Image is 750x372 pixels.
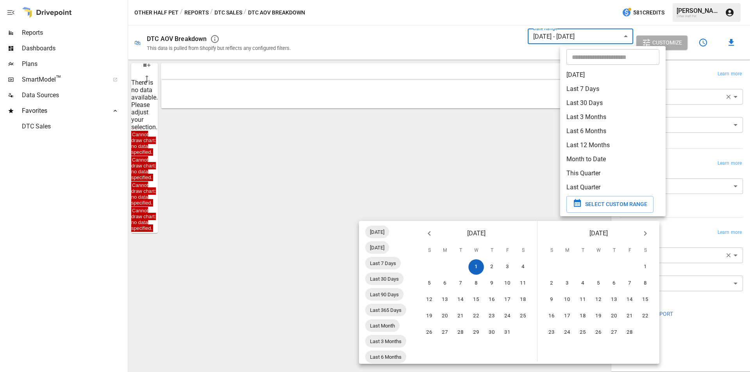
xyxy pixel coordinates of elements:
[637,259,653,275] button: 1
[437,325,453,340] button: 27
[560,68,666,82] li: [DATE]
[560,138,666,152] li: Last 12 Months
[500,308,515,324] button: 24
[421,276,437,291] button: 5
[589,228,608,239] span: [DATE]
[359,318,415,333] div: Last Month
[359,271,415,287] div: Last 30 Days
[560,166,666,180] li: This Quarter
[575,308,591,324] button: 18
[516,243,530,258] span: Saturday
[485,243,499,258] span: Thursday
[515,259,531,275] button: 4
[575,292,591,308] button: 11
[359,255,415,271] div: Last 7 Days
[468,276,484,291] button: 8
[544,325,559,340] button: 23
[421,292,437,308] button: 12
[606,276,622,291] button: 6
[566,196,654,213] button: SELECT CUSTOM RANGE
[560,152,666,166] li: Month to Date
[560,243,574,258] span: Monday
[560,96,666,110] li: Last 30 Days
[365,323,400,329] span: Last Month
[607,243,621,258] span: Thursday
[453,276,468,291] button: 7
[359,224,415,240] div: [DATE]
[576,243,590,258] span: Tuesday
[606,292,622,308] button: 13
[638,243,652,258] span: Saturday
[454,243,468,258] span: Tuesday
[606,308,622,324] button: 20
[544,308,559,324] button: 16
[365,292,404,297] span: Last 90 Days
[515,308,531,324] button: 25
[359,240,415,255] div: [DATE]
[484,276,500,291] button: 9
[637,226,653,241] button: Next month
[500,292,515,308] button: 17
[622,325,637,340] button: 28
[622,292,637,308] button: 14
[484,308,500,324] button: 23
[468,259,484,275] button: 1
[585,199,647,209] span: SELECT CUSTOM RANGE
[468,308,484,324] button: 22
[591,243,605,258] span: Wednesday
[622,276,637,291] button: 7
[559,308,575,324] button: 17
[365,276,404,282] span: Last 30 Days
[622,308,637,324] button: 21
[365,338,406,344] span: Last 3 Months
[560,180,666,194] li: Last Quarter
[421,226,437,241] button: Previous month
[637,276,653,291] button: 8
[484,292,500,308] button: 16
[575,276,591,291] button: 4
[437,308,453,324] button: 20
[515,276,531,291] button: 11
[515,292,531,308] button: 18
[468,292,484,308] button: 15
[500,243,514,258] span: Friday
[453,292,468,308] button: 14
[591,292,606,308] button: 12
[544,276,559,291] button: 2
[467,228,486,239] span: [DATE]
[469,243,483,258] span: Wednesday
[359,287,415,302] div: Last 90 Days
[500,325,515,340] button: 31
[453,308,468,324] button: 21
[559,292,575,308] button: 10
[637,292,653,308] button: 15
[365,307,406,313] span: Last 365 Days
[545,243,559,258] span: Sunday
[559,325,575,340] button: 24
[559,276,575,291] button: 3
[544,292,559,308] button: 9
[591,308,606,324] button: 19
[637,308,653,324] button: 22
[560,124,666,138] li: Last 6 Months
[359,349,415,365] div: Last 6 Months
[484,259,500,275] button: 2
[421,325,437,340] button: 26
[365,245,389,251] span: [DATE]
[453,325,468,340] button: 28
[606,325,622,340] button: 27
[623,243,637,258] span: Friday
[468,325,484,340] button: 29
[365,354,406,360] span: Last 6 Months
[437,276,453,291] button: 6
[422,243,436,258] span: Sunday
[359,333,415,349] div: Last 3 Months
[560,82,666,96] li: Last 7 Days
[365,260,401,266] span: Last 7 Days
[560,110,666,124] li: Last 3 Months
[575,325,591,340] button: 25
[500,259,515,275] button: 3
[421,308,437,324] button: 19
[500,276,515,291] button: 10
[484,325,500,340] button: 30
